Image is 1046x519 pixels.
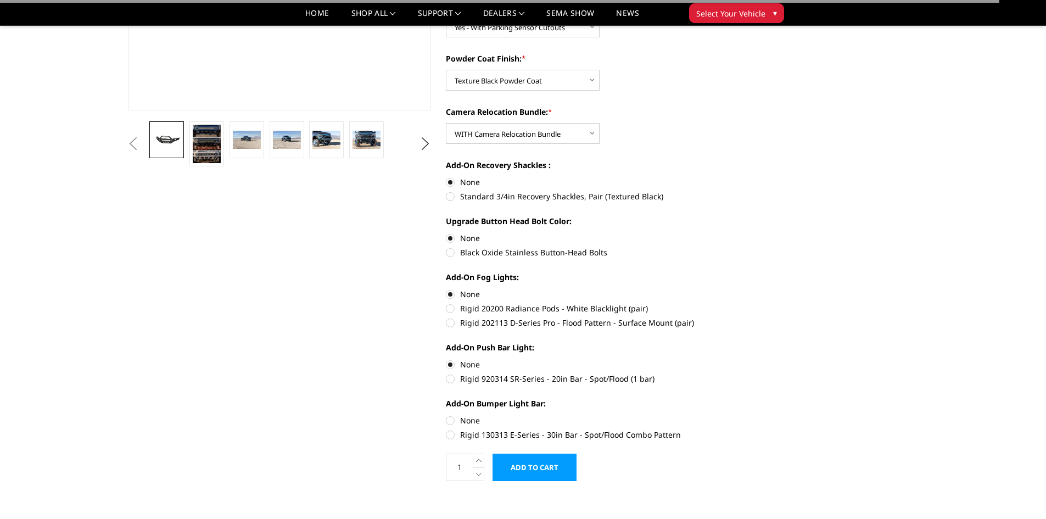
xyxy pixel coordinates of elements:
img: 2019-2025 Ram 2500-3500 - Freedom Series - Sport Front Bumper (non-winch) [233,131,261,149]
label: Rigid 202113 D-Series Pro - Flood Pattern - Surface Mount (pair) [446,317,749,328]
span: ▾ [773,7,777,19]
img: 2019-2025 Ram 2500-3500 - Freedom Series - Sport Front Bumper (non-winch) [273,131,301,149]
label: Add-On Fog Lights: [446,271,749,283]
button: Select Your Vehicle [689,3,784,23]
span: Select Your Vehicle [696,8,765,19]
label: Rigid 130313 E-Series - 30in Bar - Spot/Flood Combo Pattern [446,429,749,440]
input: Add to Cart [493,454,577,481]
img: 2019-2025 Ram 2500-3500 - Freedom Series - Sport Front Bumper (non-winch) [153,133,181,147]
label: Rigid 920314 SR-Series - 20in Bar - Spot/Flood (1 bar) [446,373,749,384]
a: shop all [351,9,396,25]
label: None [446,415,749,426]
label: Add-On Bumper Light Bar: [446,398,749,409]
iframe: Chat Widget [991,466,1046,519]
button: Previous [125,136,142,152]
label: Add-On Recovery Shackles : [446,159,749,171]
label: Black Oxide Stainless Button-Head Bolts [446,247,749,258]
img: 2019-2025 Ram 2500-3500 - Freedom Series - Sport Front Bumper (non-winch) [312,131,340,149]
label: Add-On Push Bar Light: [446,342,749,353]
a: Support [418,9,461,25]
img: Multiple lighting options [193,125,221,163]
label: None [446,288,749,300]
img: 2019-2025 Ram 2500-3500 - Freedom Series - Sport Front Bumper (non-winch) [353,131,381,149]
a: SEMA Show [546,9,594,25]
label: Upgrade Button Head Bolt Color: [446,215,749,227]
button: Next [417,136,433,152]
label: Rigid 20200 Radiance Pods - White Blacklight (pair) [446,303,749,314]
a: Dealers [483,9,525,25]
label: None [446,359,749,370]
a: News [616,9,639,25]
label: Camera Relocation Bundle: [446,106,749,118]
label: Standard 3/4in Recovery Shackles, Pair (Textured Black) [446,191,749,202]
label: None [446,176,749,188]
label: Powder Coat Finish: [446,53,749,64]
label: None [446,232,749,244]
a: Home [305,9,329,25]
